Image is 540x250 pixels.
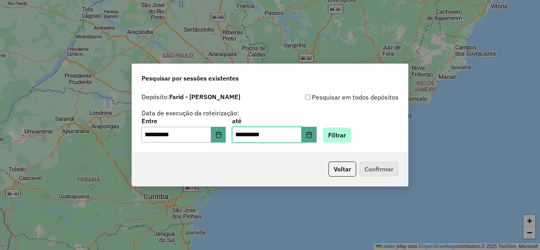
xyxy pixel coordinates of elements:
[329,162,356,177] button: Voltar
[323,128,351,143] button: Filtrar
[232,116,316,126] label: até
[142,73,239,83] span: Pesquisar por sessões existentes
[270,92,398,102] div: Pesquisar em todos depósitos
[169,93,240,101] strong: Farid - [PERSON_NAME]
[302,127,317,143] button: Choose Date
[142,108,239,118] label: Data de execução da roteirização:
[211,127,226,143] button: Choose Date
[142,92,240,102] label: Depósito:
[142,116,226,126] label: Entre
